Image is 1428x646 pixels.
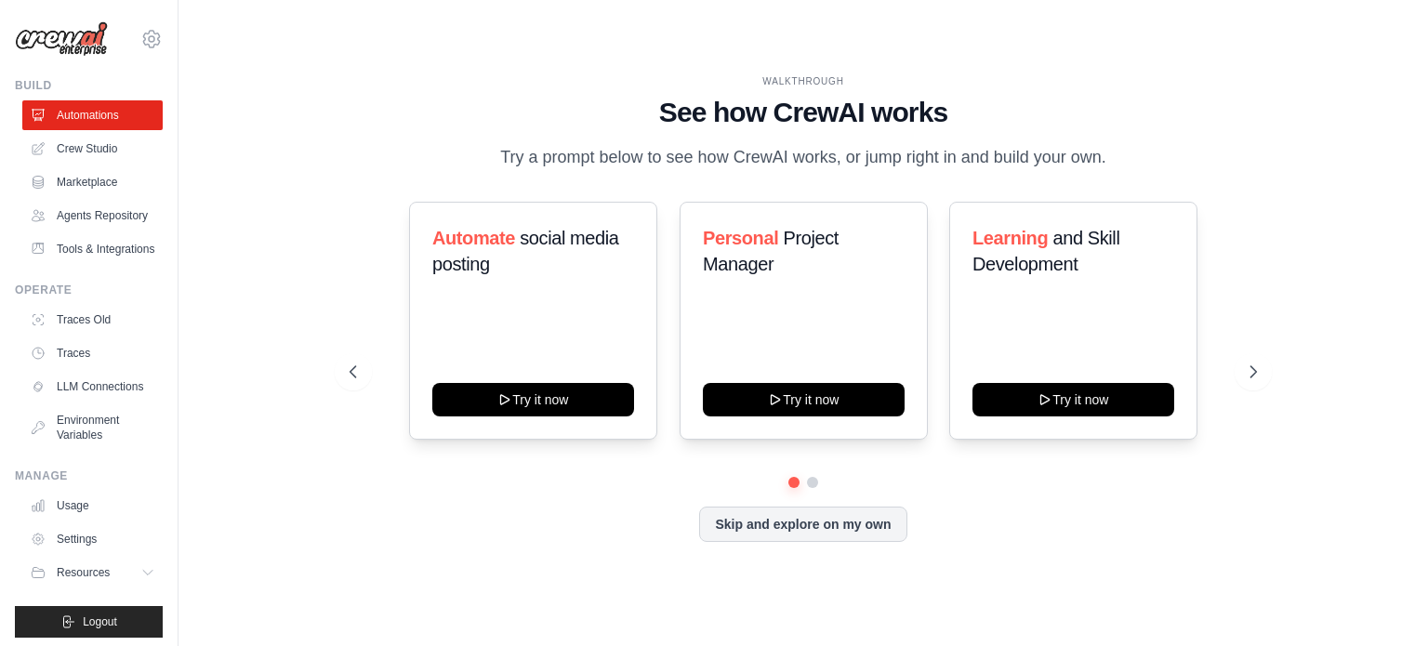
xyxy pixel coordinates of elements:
a: LLM Connections [22,372,163,402]
button: Logout [15,606,163,638]
span: Personal [703,228,778,248]
a: Agents Repository [22,201,163,231]
a: Usage [22,491,163,521]
img: Logo [15,21,108,57]
a: Marketplace [22,167,163,197]
a: Tools & Integrations [22,234,163,264]
a: Traces [22,338,163,368]
a: Crew Studio [22,134,163,164]
a: Automations [22,100,163,130]
div: Operate [15,283,163,297]
button: Try it now [972,383,1174,416]
button: Resources [22,558,163,587]
button: Try it now [432,383,634,416]
button: Try it now [703,383,905,416]
a: Environment Variables [22,405,163,450]
button: Skip and explore on my own [699,507,906,542]
span: Resources [57,565,110,580]
a: Settings [22,524,163,554]
span: Learning [972,228,1048,248]
span: and Skill Development [972,228,1119,274]
span: Automate [432,228,515,248]
span: Logout [83,614,117,629]
span: Project Manager [703,228,839,274]
a: Traces Old [22,305,163,335]
p: Try a prompt below to see how CrewAI works, or jump right in and build your own. [491,144,1116,171]
span: social media posting [432,228,619,274]
div: Build [15,78,163,93]
h1: See how CrewAI works [350,96,1257,129]
div: WALKTHROUGH [350,74,1257,88]
div: Manage [15,468,163,483]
